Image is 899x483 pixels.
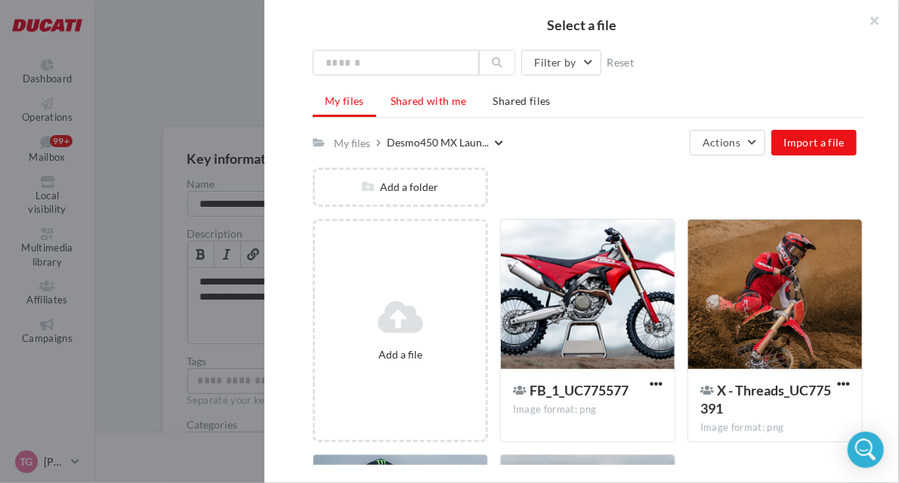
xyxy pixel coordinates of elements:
[700,421,850,435] div: Image format: png
[521,50,601,75] button: Filter by
[325,94,364,107] span: My files
[703,136,740,149] span: Actions
[387,135,489,150] span: Desmo450 MX Laun...
[771,130,857,155] button: Import a file
[601,54,641,72] button: Reset
[783,136,845,149] span: Import a file
[848,432,884,468] div: Open Intercom Messenger
[700,382,831,417] span: X - Threads_UC775391
[289,18,875,32] h2: Select a file
[690,130,765,155] button: Actions
[321,347,480,362] div: Add a file
[391,94,467,107] span: Shared with me
[315,180,486,195] div: Add a folder
[493,94,551,107] span: Shared files
[334,136,370,151] div: My files
[530,382,629,398] span: FB_1_UC775577
[513,403,663,417] div: Image format: png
